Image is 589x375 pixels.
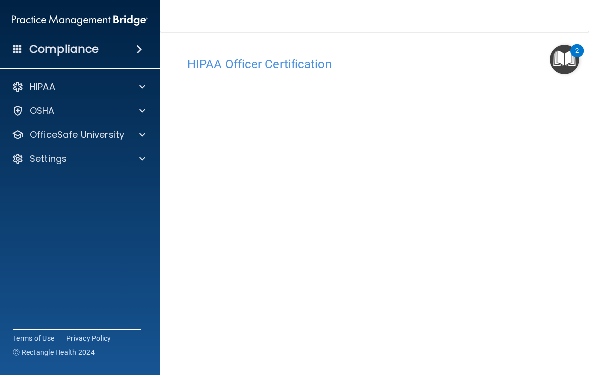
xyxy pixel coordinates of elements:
a: Settings [12,153,145,165]
a: HIPAA [12,81,145,93]
h4: HIPAA Officer Certification [187,58,562,71]
a: OSHA [12,105,145,117]
button: Open Resource Center, 2 new notifications [550,45,579,74]
p: Settings [30,153,67,165]
iframe: Drift Widget Chat Controller [539,306,577,344]
div: 2 [575,51,579,64]
span: Ⓒ Rectangle Health 2024 [13,347,95,357]
p: OSHA [30,105,55,117]
h4: Compliance [29,42,99,56]
a: OfficeSafe University [12,129,145,141]
img: PMB logo [12,10,148,30]
a: Terms of Use [13,333,54,343]
p: HIPAA [30,81,55,93]
a: Privacy Policy [66,333,111,343]
p: OfficeSafe University [30,129,124,141]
